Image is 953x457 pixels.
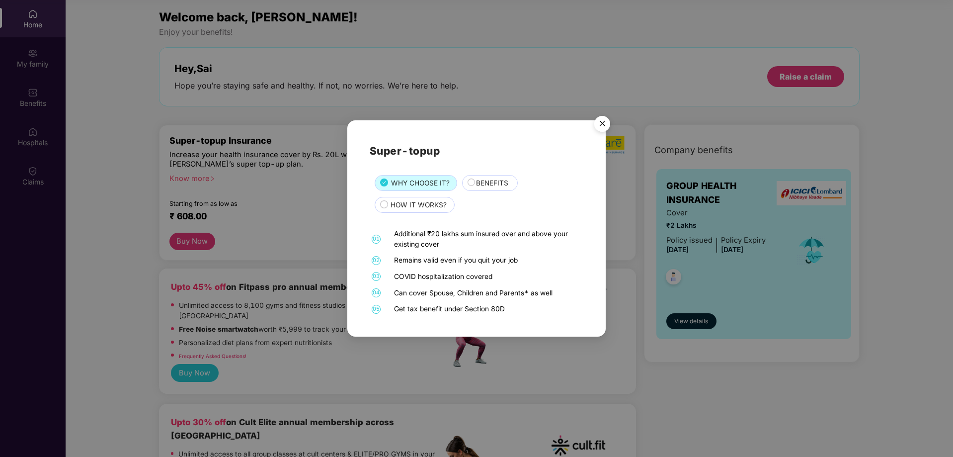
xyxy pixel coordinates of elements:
[394,304,581,314] div: Get tax benefit under Section 80D
[394,229,581,249] div: Additional ₹20 lakhs sum insured over and above your existing cover
[372,305,381,314] span: 05
[476,178,508,189] span: BENEFITS
[588,111,615,138] button: Close
[372,235,381,244] span: 01
[394,288,581,298] div: Can cover Spouse, Children and Parents* as well
[394,255,581,266] div: Remains valid even if you quit your job
[372,256,381,265] span: 02
[588,111,616,139] img: svg+xml;base64,PHN2ZyB4bWxucz0iaHR0cDovL3d3dy53My5vcmcvMjAwMC9zdmciIHdpZHRoPSI1NiIgaGVpZ2h0PSI1Ni...
[372,272,381,281] span: 03
[394,272,581,282] div: COVID hospitalization covered
[372,288,381,297] span: 04
[391,178,450,189] span: WHY CHOOSE IT?
[391,200,447,211] span: HOW IT WORKS?
[370,143,583,159] h2: Super-topup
